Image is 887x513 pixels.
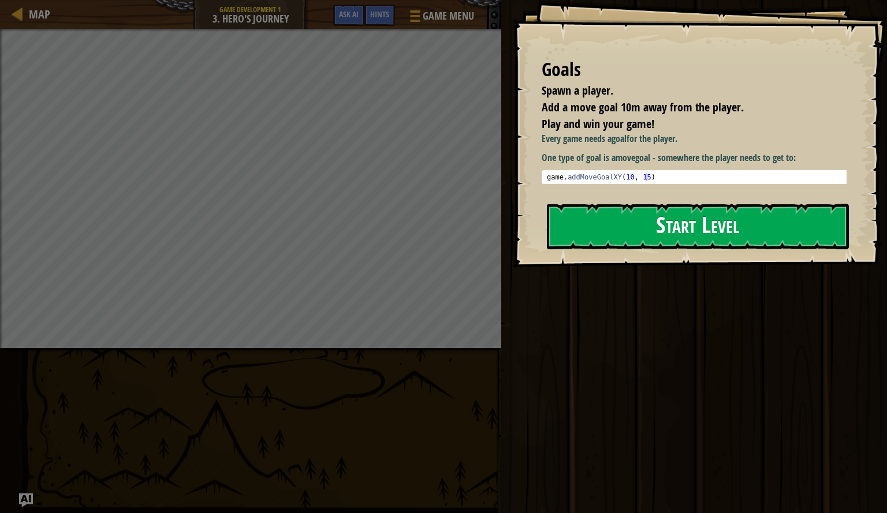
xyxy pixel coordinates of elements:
p: Every game needs a for the player. [542,132,855,145]
strong: move [616,151,635,164]
p: One type of goal is a goal - somewhere the player needs to get to: [542,151,855,164]
span: Spawn a player. [542,83,613,98]
li: Play and win your game! [527,116,844,133]
span: Ask AI [339,9,359,20]
strong: goal [612,132,627,145]
div: Goals [542,57,847,83]
button: Ask AI [333,5,364,26]
a: Map [23,6,50,22]
span: Add a move goal 10m away from the player. [542,99,744,115]
span: Game Menu [423,9,474,24]
li: Add a move goal 10m away from the player. [527,99,844,116]
button: Start Level [547,204,849,249]
button: Game Menu [401,5,481,32]
span: Hints [370,9,389,20]
button: Ask AI [19,493,33,507]
li: Spawn a player. [527,83,844,99]
span: Play and win your game! [542,116,654,132]
span: Map [29,6,50,22]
